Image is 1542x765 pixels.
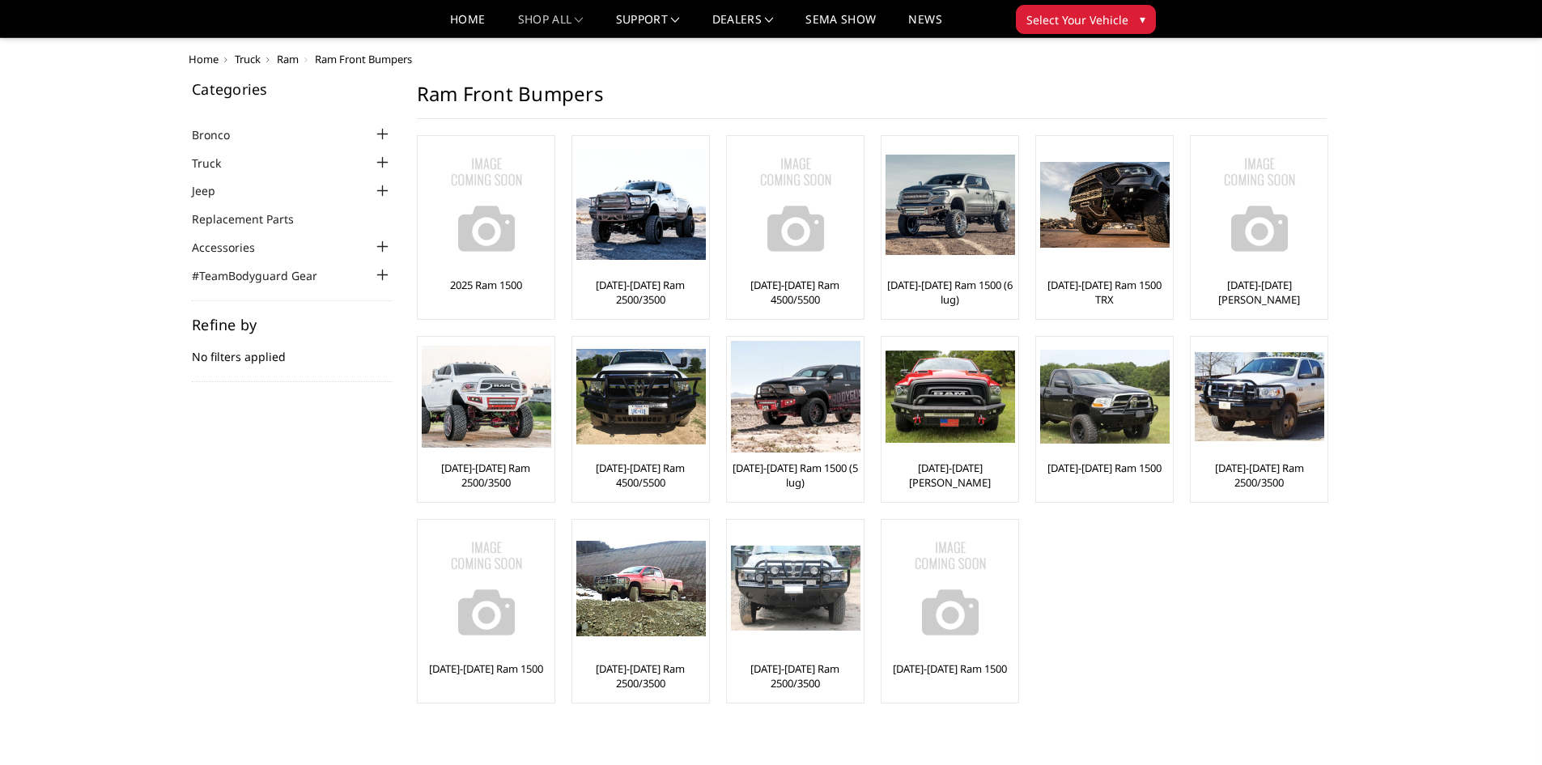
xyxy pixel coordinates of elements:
[315,52,412,66] span: Ram Front Bumpers
[1195,140,1324,270] img: No Image
[1195,140,1323,270] a: No Image
[277,52,299,66] a: Ram
[886,461,1014,490] a: [DATE]-[DATE] [PERSON_NAME]
[192,317,393,382] div: No filters applied
[886,278,1014,307] a: [DATE]-[DATE] Ram 1500 (6 lug)
[189,52,219,66] a: Home
[1047,461,1162,475] a: [DATE]-[DATE] Ram 1500
[893,661,1007,676] a: [DATE]-[DATE] Ram 1500
[576,461,705,490] a: [DATE]-[DATE] Ram 4500/5500
[616,14,680,37] a: Support
[422,140,550,270] a: No Image
[1195,461,1323,490] a: [DATE]-[DATE] Ram 2500/3500
[1140,11,1145,28] span: ▾
[886,524,1015,653] img: No Image
[1016,5,1156,34] button: Select Your Vehicle
[731,278,860,307] a: [DATE]-[DATE] Ram 4500/5500
[192,317,393,332] h5: Refine by
[192,182,236,199] a: Jeep
[518,14,584,37] a: shop all
[192,210,314,227] a: Replacement Parts
[422,461,550,490] a: [DATE]-[DATE] Ram 2500/3500
[1026,11,1128,28] span: Select Your Vehicle
[192,155,241,172] a: Truck
[192,82,393,96] h5: Categories
[450,14,485,37] a: Home
[1195,278,1323,307] a: [DATE]-[DATE] [PERSON_NAME]
[1040,278,1169,307] a: [DATE]-[DATE] Ram 1500 TRX
[422,524,550,653] a: No Image
[731,140,860,270] img: No Image
[712,14,774,37] a: Dealers
[731,461,860,490] a: [DATE]-[DATE] Ram 1500 (5 lug)
[576,278,705,307] a: [DATE]-[DATE] Ram 2500/3500
[450,278,522,292] a: 2025 Ram 1500
[192,239,275,256] a: Accessories
[422,524,551,653] img: No Image
[235,52,261,66] a: Truck
[192,267,338,284] a: #TeamBodyguard Gear
[576,661,705,691] a: [DATE]-[DATE] Ram 2500/3500
[908,14,941,37] a: News
[429,661,543,676] a: [DATE]-[DATE] Ram 1500
[886,524,1014,653] a: No Image
[805,14,876,37] a: SEMA Show
[417,82,1327,119] h1: Ram Front Bumpers
[192,126,250,143] a: Bronco
[422,140,551,270] img: No Image
[731,661,860,691] a: [DATE]-[DATE] Ram 2500/3500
